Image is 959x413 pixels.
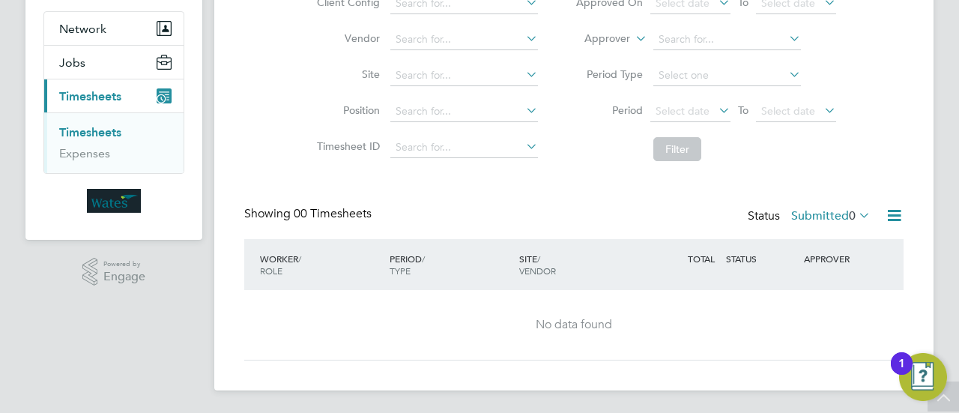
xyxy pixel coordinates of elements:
[103,258,145,271] span: Powered by
[733,100,753,120] span: To
[761,104,815,118] span: Select date
[82,258,146,286] a: Powered byEngage
[537,253,540,265] span: /
[386,245,515,284] div: PERIOD
[298,253,301,265] span: /
[103,271,145,283] span: Engage
[563,31,630,46] label: Approver
[390,65,538,86] input: Search for...
[390,101,538,122] input: Search for...
[653,137,701,161] button: Filter
[390,29,538,50] input: Search for...
[43,189,184,213] a: Go to home page
[59,22,106,36] span: Network
[312,31,380,45] label: Vendor
[59,89,121,103] span: Timesheets
[722,245,800,272] div: STATUS
[519,265,556,277] span: VENDOR
[575,103,643,117] label: Period
[312,103,380,117] label: Position
[59,146,110,160] a: Expenses
[656,104,710,118] span: Select date
[59,55,85,70] span: Jobs
[390,265,411,277] span: TYPE
[653,29,801,50] input: Search for...
[59,125,121,139] a: Timesheets
[899,353,947,401] button: Open Resource Center, 1 new notification
[688,253,715,265] span: TOTAL
[87,189,141,213] img: wates-logo-retina.png
[244,206,375,222] div: Showing
[44,46,184,79] button: Jobs
[44,112,184,173] div: Timesheets
[44,12,184,45] button: Network
[515,245,645,284] div: SITE
[791,208,871,223] label: Submitted
[44,79,184,112] button: Timesheets
[800,245,878,272] div: APPROVER
[653,65,801,86] input: Select one
[898,364,905,383] div: 1
[849,208,856,223] span: 0
[422,253,425,265] span: /
[256,245,386,284] div: WORKER
[259,317,889,333] div: No data found
[748,206,874,227] div: Status
[575,67,643,81] label: Period Type
[312,139,380,153] label: Timesheet ID
[312,67,380,81] label: Site
[294,206,372,221] span: 00 Timesheets
[390,137,538,158] input: Search for...
[260,265,282,277] span: ROLE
